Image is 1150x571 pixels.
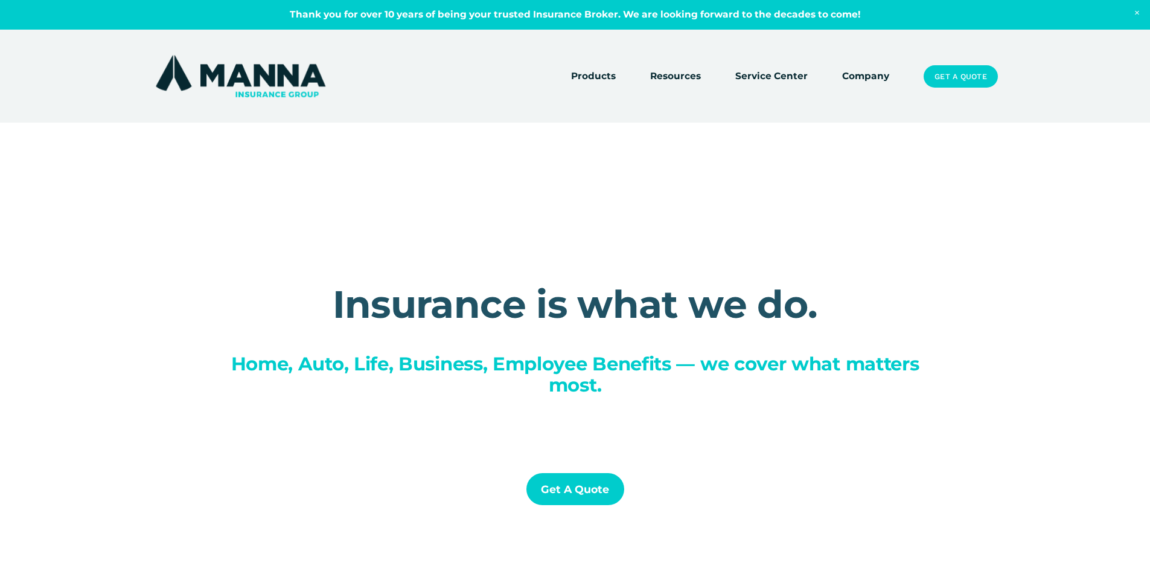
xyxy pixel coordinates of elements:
span: Products [571,69,616,84]
a: folder dropdown [571,68,616,85]
a: Get a Quote [526,473,624,505]
strong: Insurance is what we do. [333,281,818,327]
span: Home, Auto, Life, Business, Employee Benefits — we cover what matters most. [231,352,924,396]
a: Company [842,68,889,85]
a: Get a Quote [924,65,997,88]
a: folder dropdown [650,68,701,85]
img: Manna Insurance Group [153,53,328,100]
span: Resources [650,69,701,84]
a: Service Center [735,68,808,85]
